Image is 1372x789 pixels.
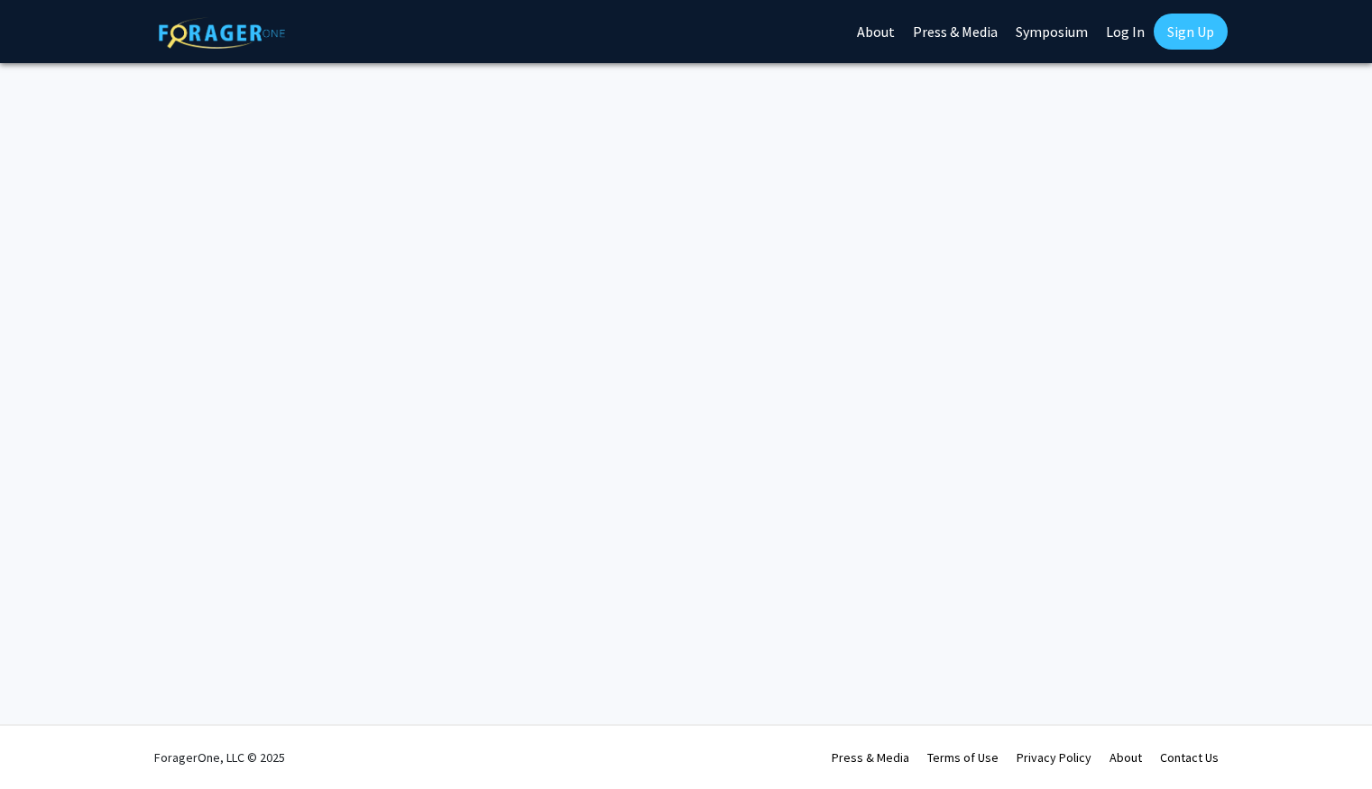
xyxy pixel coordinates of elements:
a: Privacy Policy [1017,749,1091,766]
a: Sign Up [1154,14,1228,50]
a: Press & Media [832,749,909,766]
a: Contact Us [1160,749,1219,766]
a: Terms of Use [927,749,999,766]
img: ForagerOne Logo [159,17,285,49]
div: ForagerOne, LLC © 2025 [154,726,285,789]
a: About [1110,749,1142,766]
